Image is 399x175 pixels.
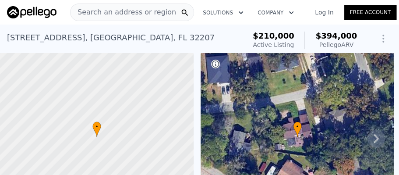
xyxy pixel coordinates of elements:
img: Pellego [7,6,56,18]
a: Free Account [344,5,397,20]
span: • [92,123,101,131]
div: • [293,121,302,137]
span: Search an address or region [71,7,176,18]
span: $394,000 [315,31,357,40]
button: Solutions [196,5,251,21]
div: • [92,121,101,137]
div: Pellego ARV [315,40,357,49]
button: Company [251,5,301,21]
div: [STREET_ADDRESS] , [GEOGRAPHIC_DATA] , FL 32207 [7,32,215,44]
span: $210,000 [253,31,294,40]
span: • [293,123,302,131]
button: Show Options [374,30,392,47]
a: Log In [304,8,344,17]
span: Active Listing [253,41,294,48]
